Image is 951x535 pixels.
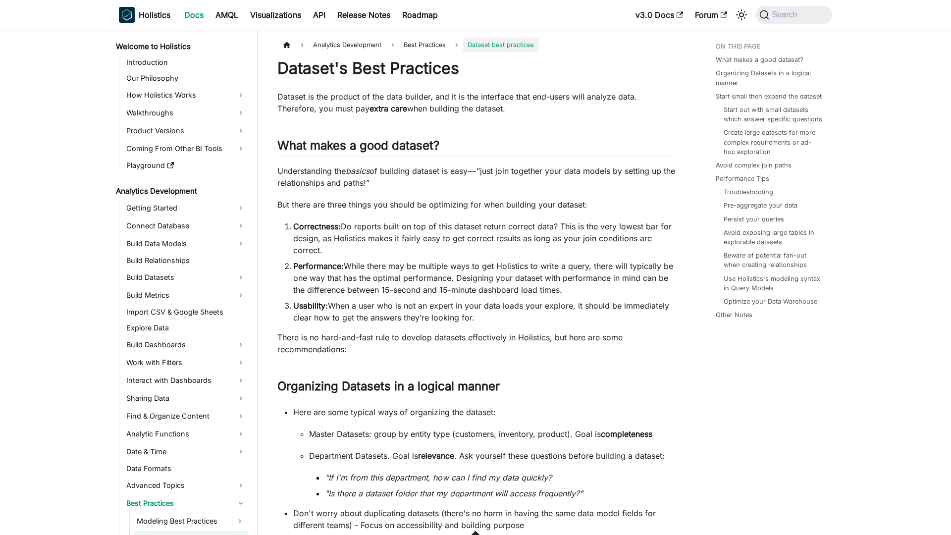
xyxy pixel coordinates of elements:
p: Don't worry about duplicating datasets (there's no harm in having the same data model fields for ... [293,507,676,531]
a: Start out with small datasets which answer specific questions [724,105,822,124]
p: Here are some typical ways of organizing the dataset: [293,406,676,418]
span: Dataset best practices [463,38,539,52]
a: Getting Started [123,200,249,216]
button: Search (Command+K) [755,6,832,24]
a: Introduction [123,55,249,69]
a: Product Versions [123,123,249,139]
a: Build Metrics [123,287,249,303]
a: How Holistics Works [123,87,249,103]
p: But there are three things you should be optimizing for when building your dataset: [277,199,676,211]
a: Docs [178,7,210,23]
a: API [307,7,331,23]
a: Troubleshooting [724,187,773,197]
a: HolisticsHolisticsHolistics [119,7,170,23]
li: Do reports built on top of this dataset return correct data? This is the very lowest bar for desi... [293,220,676,256]
p: Master Datasets: group by entity type (customers, inventory, product). Goal is [309,428,676,440]
p: Department Datasets. Goal is . Ask yourself these questions before building a dataset: [309,450,676,462]
a: Roadmap [396,7,444,23]
strong: Performance: [293,261,344,271]
p: Dataset is the product of the data builder, and it is the interface that end-users will analyze d... [277,91,676,114]
a: Connect Database [123,218,249,234]
a: Visualizations [244,7,307,23]
em: "Is there a dataset folder that my department will access frequently?” [325,488,583,498]
h2: Organizing Datasets in a logical manner [277,379,676,398]
a: What makes a good dataset? [716,55,803,64]
a: Best Practices [123,495,249,511]
a: Forum [689,7,733,23]
a: Other Notes [716,310,752,320]
a: Pre-aggregate your data [724,201,797,210]
a: Sharing Data [123,390,249,406]
nav: Docs sidebar [109,30,258,535]
strong: Usability: [293,301,328,311]
a: Persist your queries [724,214,784,224]
a: Home page [277,38,296,52]
strong: extra care [370,104,407,113]
img: Holistics [119,7,135,23]
a: Build Dashboards [123,337,249,353]
a: Date & Time [123,444,249,460]
a: Build Datasets [123,269,249,285]
a: v3.0 Docs [630,7,689,23]
a: Playground [123,159,249,172]
p: Understanding the of building dataset is easy — ”just join together your data models by setting u... [277,165,676,189]
a: Optimize your Data Warehouse [724,297,817,306]
a: Advanced Topics [123,478,249,493]
a: Modeling Best Practices [134,513,231,529]
strong: completeness [601,429,652,439]
a: AMQL [210,7,244,23]
a: Import CSV & Google Sheets [123,305,249,319]
nav: Breadcrumbs [277,38,676,52]
a: Organizing Datasets in a logical manner [716,68,826,87]
p: There is no hard-and-fast rule to develop datasets effectively in Holistics, but here are some re... [277,331,676,355]
a: Find & Organize Content [123,408,249,424]
strong: Correctness: [293,221,341,231]
a: Analytic Functions [123,426,249,442]
button: Expand sidebar category 'Modeling Best Practices' [231,513,249,529]
b: Holistics [139,9,170,21]
a: Release Notes [331,7,396,23]
em: “If I'm from this department, how can I find my data quickly? [325,473,552,482]
a: Build Relationships [123,254,249,267]
a: Beware of potential fan-out when creating relationships [724,251,822,269]
li: While there may be multiple ways to get Holistics to write a query, there will typically be one w... [293,260,676,296]
em: basics [346,166,370,176]
a: Work with Filters [123,355,249,371]
a: Create large datasets for more complex requirements or ad-hoc exploration [724,128,822,157]
strong: relevance [418,451,454,461]
button: Switch between dark and light mode (currently system mode) [734,7,749,23]
h2: What makes a good dataset? [277,138,676,157]
a: Avoid exposing large tables in explorable datasets [724,228,822,247]
a: Build Data Models [123,236,249,252]
a: Start small then expand the dataset [716,92,822,101]
a: Explore Data [123,321,249,335]
a: Data Formats [123,462,249,476]
span: Analytics Development [308,38,386,52]
h1: Dataset's Best Practices [277,58,676,78]
a: Use Holistics's modeling syntax in Query Models [724,274,822,293]
span: Best Practices [399,38,451,52]
a: Walkthroughs [123,105,249,121]
a: Coming From Other BI Tools [123,141,249,157]
a: Welcome to Holistics [113,40,249,53]
a: Interact with Dashboards [123,373,249,388]
a: Analytics Development [113,184,249,198]
a: Performance Tips [716,174,769,183]
span: Search [769,10,803,19]
li: When a user who is not an expert in your data loads your explore, it should be immediately clear ... [293,300,676,323]
a: Avoid complex join paths [716,160,792,170]
a: Our Philosophy [123,71,249,85]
